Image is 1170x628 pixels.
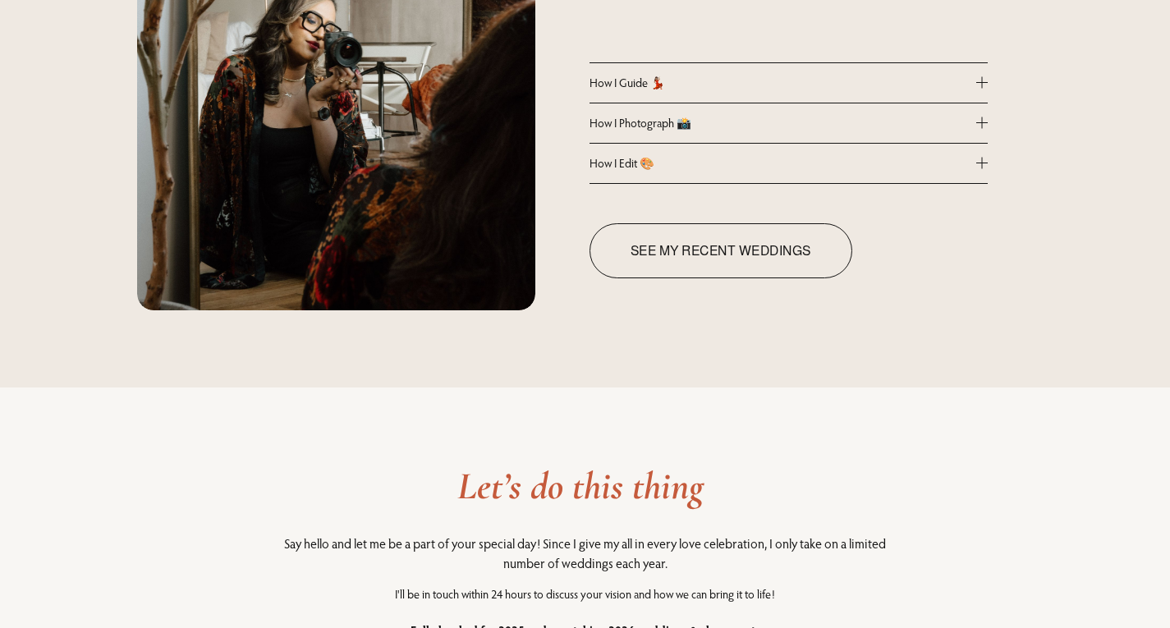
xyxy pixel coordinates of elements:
span: How I Edit 🎨 [590,156,976,171]
button: How I Photograph 📸 [590,103,988,143]
button: How I Guide 💃🏽 [590,63,988,103]
button: How I Edit 🎨 [590,144,988,183]
a: See my Recent weddings [590,223,852,278]
em: Let’s do this thing [457,463,704,509]
p: Say hello and let me be a part of your special day! Since I give my all in every love celebration... [273,534,897,573]
span: How I Photograph 📸 [590,116,976,131]
span: How I Guide 💃🏽 [590,76,976,90]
